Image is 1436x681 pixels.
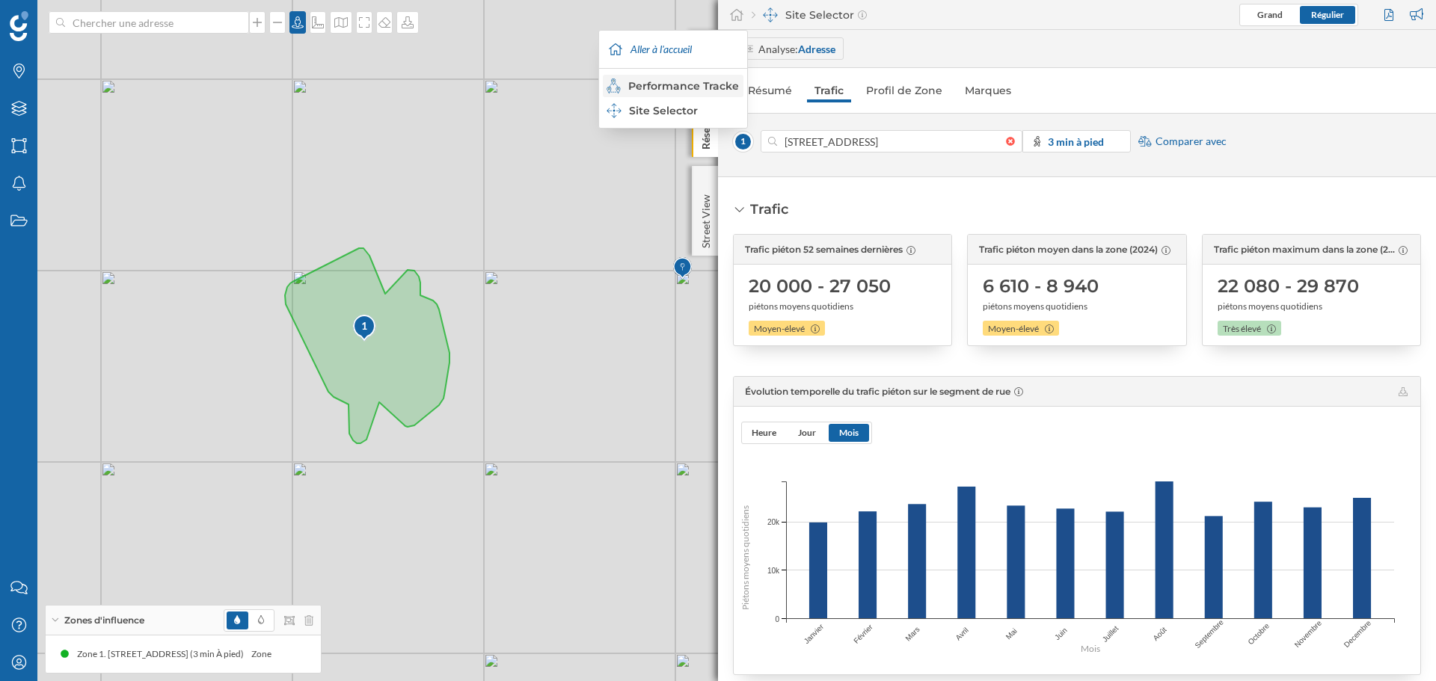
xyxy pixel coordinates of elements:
[1343,618,1373,649] text: Decembre
[767,564,779,576] span: 10k
[839,427,859,438] span: Mois
[607,78,738,93] div: Performance Tracker
[954,626,969,641] text: Avril
[749,300,853,313] span: piétons moyens quotidiens
[988,322,1039,336] span: Moyen-élevé
[352,314,378,343] img: pois-map-marker.svg
[807,78,851,102] a: Trafic
[1214,243,1395,256] span: Trafic piéton maximum dans la zone (2024)
[1053,626,1069,642] text: Juin
[803,622,826,645] text: Janvier
[607,103,738,118] div: Site Selector
[76,647,251,662] div: Zone 1. [STREET_ADDRESS] (3 min À pied)
[1293,618,1324,649] text: Novembre
[758,41,835,57] div: Analyse:
[1257,9,1283,20] span: Grand
[603,31,743,68] div: Aller à l'accueil
[1101,624,1120,644] text: Juillet
[1081,643,1100,654] text: Mois
[1156,134,1227,149] span: Comparer avec
[798,43,835,55] strong: Adresse
[733,132,753,152] span: 1
[750,200,788,219] div: Trafic
[957,78,1019,102] a: Marques
[1311,9,1344,20] span: Régulier
[979,243,1158,256] span: Trafic piéton moyen dans la zone (2024)
[1218,300,1322,313] span: piétons moyens quotidiens
[1246,621,1271,646] text: Octobre
[10,11,28,41] img: Logo Geoblink
[903,625,921,643] text: Mars
[852,623,874,645] text: Février
[798,427,816,438] span: Jour
[607,103,622,118] img: dashboards-manager.svg
[740,505,751,610] text: Piétons moyens quotidiens
[763,7,778,22] img: dashboards-manager.svg
[740,78,800,102] a: Résumé
[752,7,867,22] div: Site Selector
[699,188,714,248] p: Street View
[752,427,776,438] span: Heure
[983,274,1099,298] span: 6 610 - 8 940
[1004,626,1019,641] text: Mai
[859,78,950,102] a: Profil de Zone
[24,10,96,24] span: Assistance
[64,614,144,627] span: Zones d'influence
[1048,135,1104,148] strong: 3 min à pied
[1223,322,1261,336] span: Très élevé
[352,314,375,341] div: 1
[1151,626,1167,642] text: Août
[1193,617,1225,650] text: Septembre
[352,318,377,333] div: 1
[251,647,425,662] div: Zone 1. [STREET_ADDRESS] (3 min À pied)
[745,243,903,256] span: Trafic piéton 52 semaines dernières
[607,78,621,93] img: monitoring-360--hover.svg
[754,322,805,336] span: Moyen-élevé
[767,517,779,528] span: 20k
[983,300,1087,313] span: piétons moyens quotidiens
[673,253,692,283] img: Marker
[775,613,779,624] span: 0
[749,274,891,298] span: 20 000 - 27 050
[745,386,1010,397] span: Évolution temporelle du trafic piéton sur le segment de rue
[1218,274,1359,298] span: 22 080 - 29 870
